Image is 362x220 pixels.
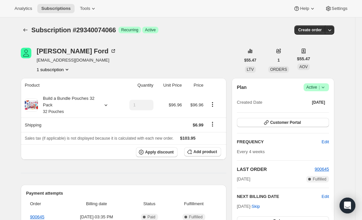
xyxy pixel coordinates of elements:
span: Active [306,84,326,91]
button: Edit [318,137,333,147]
button: Apply discount [136,147,178,157]
th: Order [26,197,63,211]
div: Open Intercom Messenger [340,198,355,213]
button: Analytics [11,4,36,13]
th: Product [21,78,120,93]
th: Shipping [21,118,120,132]
span: Subscription #29340074066 [31,26,116,34]
button: Tools [76,4,101,13]
span: Skip [251,203,260,210]
span: Fulfilled [313,177,326,182]
span: $55.47 [244,58,256,63]
button: Edit [322,193,329,200]
button: $55.47 [240,56,260,65]
span: Create order [298,27,322,33]
span: Customer Portal [270,120,301,125]
button: [DATE] [308,98,329,107]
button: Shipping actions [207,121,218,128]
span: [EMAIL_ADDRESS][DOMAIN_NAME] [37,57,116,64]
span: Brett Ford [21,48,31,58]
span: Subscriptions [41,6,71,11]
h2: NEXT BILLING DATE [237,193,322,200]
th: Quantity [120,78,155,93]
small: 32 Pouches [43,109,64,114]
span: ORDERS [270,67,287,72]
span: [DATE] · [237,204,260,209]
button: Product actions [207,101,218,108]
button: Product actions [37,66,70,73]
a: 900645 [30,214,44,219]
button: Subscriptions [21,25,30,35]
div: [PERSON_NAME] Ford [37,48,116,54]
button: 1 [274,56,284,65]
span: Paid [148,214,155,220]
span: Add product [193,149,217,154]
button: Add product [184,147,221,156]
span: $55.47 [297,56,310,62]
span: Created Date [237,99,262,106]
th: Unit Price [155,78,184,93]
span: $96.96 [190,102,204,107]
span: | [319,85,320,90]
span: [DATE] [312,100,325,105]
h2: Plan [237,84,247,91]
span: Help [300,6,309,11]
span: $96.96 [169,102,182,107]
span: $103.95 [180,136,196,141]
span: Edit [322,139,329,145]
div: Build a Bundle Pouches 32 Pack [38,95,97,115]
a: 900645 [315,167,329,172]
button: 900645 [315,166,329,173]
span: Analytics [15,6,32,11]
span: LTV [247,67,254,72]
span: Every 4 weeks [237,149,265,154]
h2: Payment attempts [26,190,221,197]
span: Active [145,27,156,33]
span: $6.99 [193,123,204,127]
span: Settings [332,6,347,11]
span: Recurring [121,27,138,33]
span: Tools [80,6,90,11]
span: [DATE] [237,176,250,182]
span: Fulfillment [171,201,217,207]
button: Subscriptions [37,4,75,13]
span: AOV [299,65,308,69]
span: Status [132,201,167,207]
button: Help [289,4,319,13]
span: Apply discount [145,150,174,155]
button: Customer Portal [237,118,329,127]
span: Fulfilled [189,214,203,220]
button: Settings [321,4,351,13]
h2: LAST ORDER [237,166,315,173]
button: Create order [294,25,326,35]
span: 1 [278,58,280,63]
h2: FREQUENCY [237,139,322,145]
button: Skip [247,201,264,212]
span: Sales tax (if applicable) is not displayed because it is calculated with each new order. [25,136,174,141]
span: Billing date [65,201,128,207]
th: Price [184,78,205,93]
